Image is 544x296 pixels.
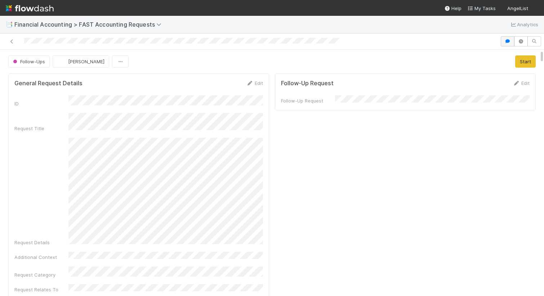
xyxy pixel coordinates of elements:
[281,80,334,87] h5: Follow-Up Request
[68,59,104,64] span: [PERSON_NAME]
[14,21,165,28] span: Financial Accounting > FAST Accounting Requests
[246,80,263,86] a: Edit
[510,20,538,29] a: Analytics
[14,100,68,107] div: ID
[53,55,109,68] button: [PERSON_NAME]
[14,125,68,132] div: Request Title
[444,5,461,12] div: Help
[14,239,68,246] div: Request Details
[6,21,13,27] span: 📑
[531,5,538,12] img: avatar_784ea27d-2d59-4749-b480-57d513651deb.png
[281,97,335,104] div: Follow-Up Request
[467,5,496,11] span: My Tasks
[507,5,528,11] span: AngelList
[467,5,496,12] a: My Tasks
[14,254,68,261] div: Additional Context
[6,2,54,14] img: logo-inverted-e16ddd16eac7371096b0.svg
[14,271,68,278] div: Request Category
[515,55,536,68] button: Start
[513,80,530,86] a: Edit
[59,58,66,65] img: avatar_e5ec2f5b-afc7-4357-8cf1-2139873d70b1.png
[14,80,83,87] h5: General Request Details
[12,59,45,64] span: Follow-Ups
[8,55,50,68] button: Follow-Ups
[14,286,68,293] div: Request Relates To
